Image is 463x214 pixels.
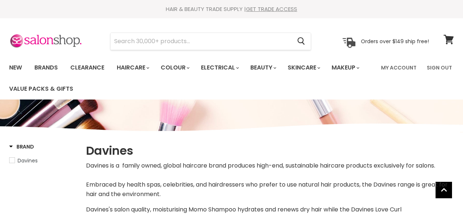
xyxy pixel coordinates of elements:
a: New [4,60,27,75]
a: Colour [155,60,194,75]
a: Brands [29,60,63,75]
a: Sign Out [422,60,456,75]
h1: Davines [86,143,454,158]
button: Search [291,33,311,50]
ul: Main menu [4,57,377,100]
p: Davines is a family owned, global haircare brand produces high-end, sustainable haircare products... [86,161,454,199]
p: Orders over $149 ship free! [361,38,429,44]
a: Haircare [111,60,154,75]
a: Beauty [245,60,281,75]
h3: Brand [9,143,34,150]
a: Value Packs & Gifts [4,81,79,97]
a: My Account [377,60,421,75]
input: Search [111,33,291,50]
a: Clearance [65,60,110,75]
a: Electrical [195,60,243,75]
a: GET TRADE ACCESS [246,5,297,13]
a: Davines [9,157,77,165]
a: Makeup [326,60,364,75]
a: Skincare [282,60,325,75]
span: Davines [18,157,38,164]
form: Product [110,33,311,50]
